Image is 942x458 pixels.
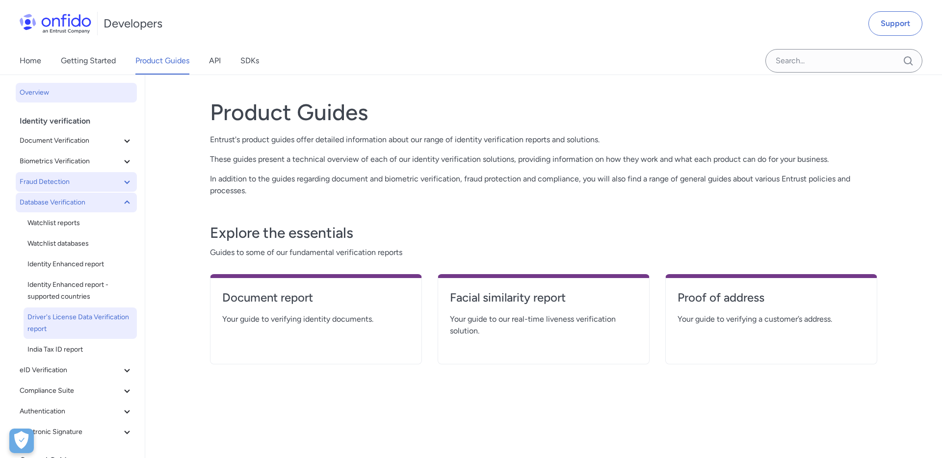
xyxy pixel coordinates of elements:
[27,311,133,335] span: Driver's License Data Verification report
[20,135,121,147] span: Document Verification
[24,234,137,254] a: Watchlist databases
[16,152,137,171] button: Biometrics Verification
[210,247,877,258] span: Guides to some of our fundamental verification reports
[27,238,133,250] span: Watchlist databases
[20,155,121,167] span: Biometrics Verification
[210,99,877,126] h1: Product Guides
[24,307,137,339] a: Driver's License Data Verification report
[678,313,865,325] span: Your guide to verifying a customer’s address.
[210,134,877,146] p: Entrust's product guides offer detailed information about our range of identity verification repo...
[20,364,121,376] span: eID Verification
[450,290,637,313] a: Facial similarity report
[210,223,877,243] h3: Explore the essentials
[135,47,189,75] a: Product Guides
[9,429,34,453] div: Cookie Preferences
[20,406,121,417] span: Authentication
[24,254,137,274] a: Identity Enhanced report
[104,16,162,31] h1: Developers
[16,422,137,442] button: Electronic Signature
[20,47,41,75] a: Home
[16,193,137,212] button: Database Verification
[868,11,922,36] a: Support
[678,290,865,305] h4: Proof of address
[222,290,410,305] h4: Document report
[209,47,221,75] a: API
[20,176,121,188] span: Fraud Detection
[16,172,137,192] button: Fraud Detection
[20,385,121,397] span: Compliance Suite
[24,213,137,233] a: Watchlist reports
[27,344,133,356] span: India Tax ID report
[24,275,137,306] a: Identity Enhanced report - supported countries
[450,313,637,337] span: Your guide to our real-time liveness verification solution.
[27,279,133,303] span: Identity Enhanced report - supported countries
[20,14,91,33] img: Onfido Logo
[16,83,137,102] a: Overview
[240,47,259,75] a: SDKs
[20,111,141,131] div: Identity verification
[20,426,121,438] span: Electronic Signature
[16,131,137,151] button: Document Verification
[210,173,877,197] p: In addition to the guides regarding document and biometric verification, fraud protection and com...
[450,290,637,305] h4: Facial similarity report
[24,340,137,359] a: India Tax ID report
[16,360,137,380] button: eID Verification
[222,313,410,325] span: Your guide to verifying identity documents.
[27,217,133,229] span: Watchlist reports
[20,87,133,99] span: Overview
[765,49,922,73] input: Onfido search input field
[678,290,865,313] a: Proof of address
[20,197,121,208] span: Database Verification
[16,381,137,401] button: Compliance Suite
[210,153,877,165] p: These guides present a technical overview of each of our identity verification solutions, providi...
[61,47,116,75] a: Getting Started
[27,258,133,270] span: Identity Enhanced report
[9,429,34,453] button: Open Preferences
[222,290,410,313] a: Document report
[16,402,137,421] button: Authentication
